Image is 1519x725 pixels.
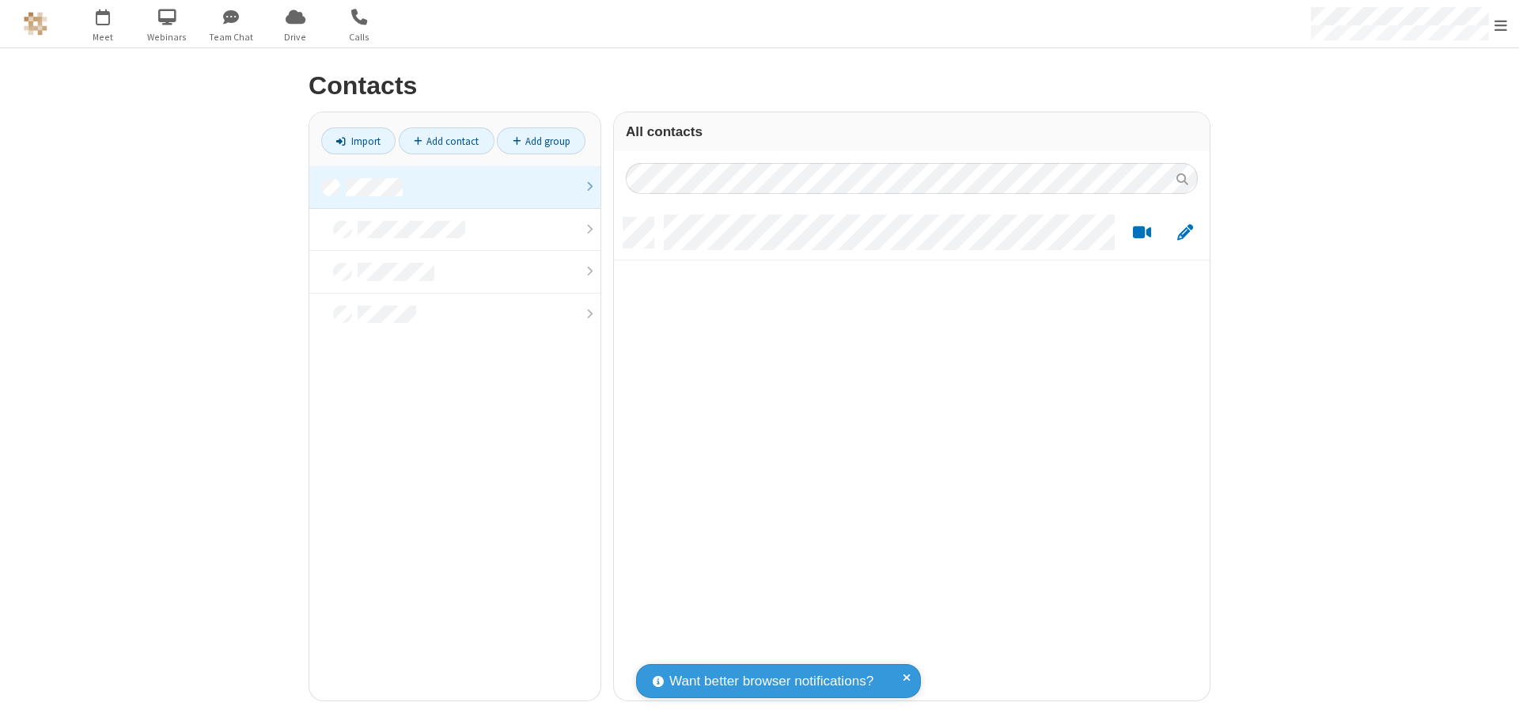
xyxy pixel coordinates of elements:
span: Webinars [138,30,197,44]
h3: All contacts [626,124,1198,139]
span: Calls [330,30,389,44]
a: Add contact [399,127,494,154]
button: Edit [1169,223,1200,243]
h2: Contacts [309,72,1210,100]
span: Drive [266,30,325,44]
div: grid [614,206,1210,700]
a: Import [321,127,396,154]
iframe: Chat [1479,684,1507,714]
span: Meet [74,30,133,44]
img: QA Selenium DO NOT DELETE OR CHANGE [24,12,47,36]
span: Team Chat [202,30,261,44]
a: Add group [497,127,585,154]
span: Want better browser notifications? [669,671,873,692]
button: Start a video meeting [1127,223,1157,243]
